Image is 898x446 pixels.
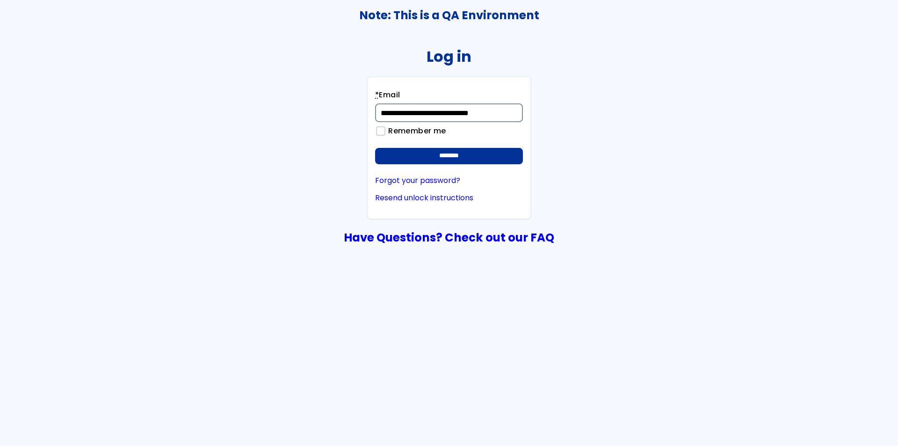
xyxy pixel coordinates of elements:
[375,89,400,103] label: Email
[375,89,379,100] abbr: required
[384,127,446,135] label: Remember me
[427,48,471,65] h2: Log in
[375,176,523,185] a: Forgot your password?
[375,194,523,202] a: Resend unlock instructions
[344,229,554,246] a: Have Questions? Check out our FAQ
[0,9,898,22] h3: Note: This is a QA Environment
